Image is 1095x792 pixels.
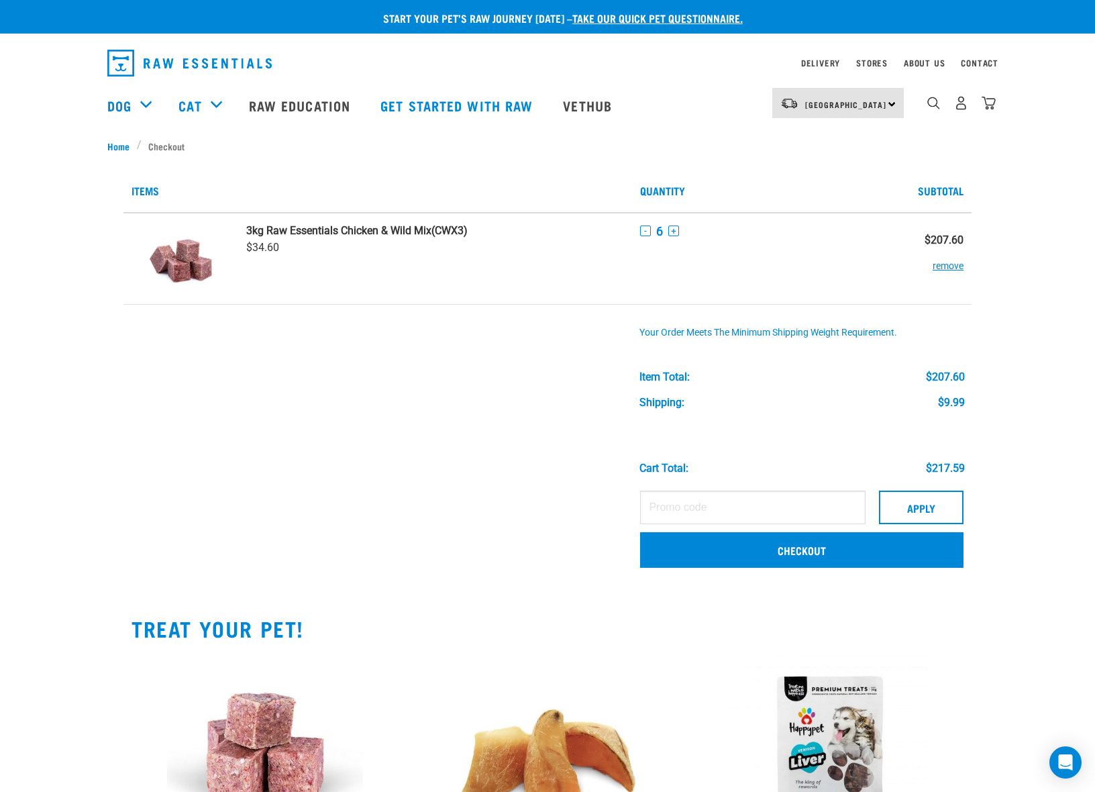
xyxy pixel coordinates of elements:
[550,79,629,132] a: Vethub
[246,241,279,254] span: $34.60
[926,462,965,475] div: $217.59
[780,97,798,109] img: van-moving.png
[97,44,998,82] nav: dropdown navigation
[640,491,866,524] input: Promo code
[146,224,215,293] img: Raw Essentials Chicken & Wild Mix
[639,328,965,338] div: Your order meets the minimum shipping weight requirement.
[887,213,972,305] td: $207.60
[246,224,431,237] strong: 3kg Raw Essentials Chicken & Wild Mix
[132,616,963,640] h2: TREAT YOUR PET!
[879,491,963,524] button: Apply
[639,371,690,383] div: Item Total:
[639,462,688,475] div: Cart total:
[107,139,137,153] a: Home
[107,50,272,77] img: Raw Essentials Logo
[805,102,886,107] span: [GEOGRAPHIC_DATA]
[1049,746,1082,779] div: Open Intercom Messenger
[887,169,972,213] th: Subtotal
[107,95,132,115] a: Dog
[632,169,886,213] th: Quantity
[123,169,632,213] th: Items
[954,96,968,110] img: user.png
[178,95,201,115] a: Cat
[640,226,651,236] button: -
[961,60,998,65] a: Contact
[856,60,888,65] a: Stores
[926,371,965,383] div: $207.60
[640,532,963,567] a: Checkout
[656,224,663,238] span: 6
[639,397,684,409] div: Shipping:
[572,15,743,21] a: take our quick pet questionnaire.
[801,60,840,65] a: Delivery
[367,79,550,132] a: Get started with Raw
[927,97,940,109] img: home-icon-1@2x.png
[904,60,945,65] a: About Us
[933,246,963,273] button: remove
[668,226,679,236] button: +
[982,96,996,110] img: home-icon@2x.png
[246,224,624,237] a: 3kg Raw Essentials Chicken & Wild Mix(CWX3)
[236,79,367,132] a: Raw Education
[938,397,965,409] div: $9.99
[107,139,988,153] nav: breadcrumbs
